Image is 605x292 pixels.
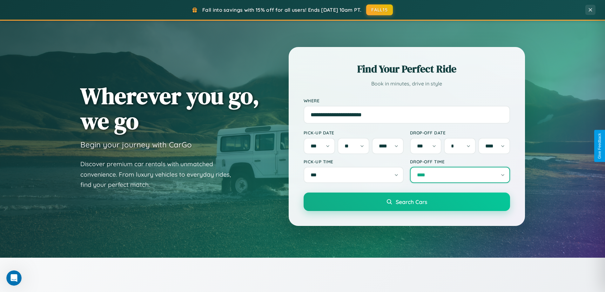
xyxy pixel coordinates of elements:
[80,140,192,149] h3: Begin your journey with CarGo
[304,62,510,76] h2: Find Your Perfect Ride
[304,130,404,135] label: Pick-up Date
[410,130,510,135] label: Drop-off Date
[366,4,393,15] button: FALL15
[597,133,602,159] div: Give Feedback
[304,98,510,103] label: Where
[304,193,510,211] button: Search Cars
[80,159,239,190] p: Discover premium car rentals with unmatched convenience. From luxury vehicles to everyday rides, ...
[304,79,510,88] p: Book in minutes, drive in style
[80,83,259,133] h1: Wherever you go, we go
[304,159,404,164] label: Pick-up Time
[202,7,361,13] span: Fall into savings with 15% off for all users! Ends [DATE] 10am PT.
[410,159,510,164] label: Drop-off Time
[396,198,427,205] span: Search Cars
[6,270,22,286] iframe: Intercom live chat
